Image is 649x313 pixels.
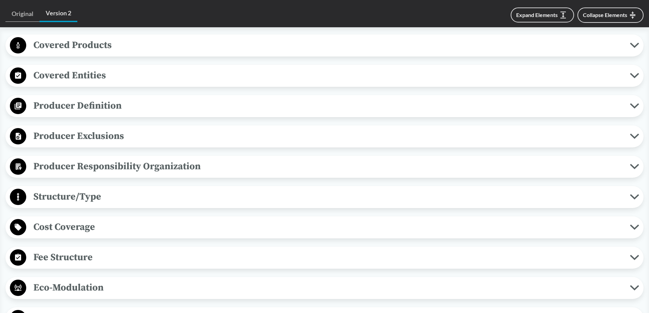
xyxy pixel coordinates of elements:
span: Producer Responsibility Organization [26,159,630,174]
span: Covered Entities [26,68,630,83]
button: Collapse Elements [577,7,644,23]
span: Producer Exclusions [26,128,630,144]
button: Covered Entities [8,67,641,84]
button: Cost Coverage [8,219,641,236]
button: Covered Products [8,37,641,54]
button: Fee Structure [8,249,641,266]
span: Fee Structure [26,250,630,265]
button: Expand Elements [511,7,574,22]
a: Original [5,6,40,22]
button: Eco-Modulation [8,279,641,297]
button: Producer Responsibility Organization [8,158,641,175]
a: Version 2 [40,5,77,22]
button: Producer Exclusions [8,128,641,145]
span: Eco-Modulation [26,280,630,295]
button: Structure/Type [8,188,641,206]
span: Covered Products [26,37,630,53]
span: Producer Definition [26,98,630,113]
button: Producer Definition [8,97,641,115]
span: Structure/Type [26,189,630,204]
span: Cost Coverage [26,219,630,235]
